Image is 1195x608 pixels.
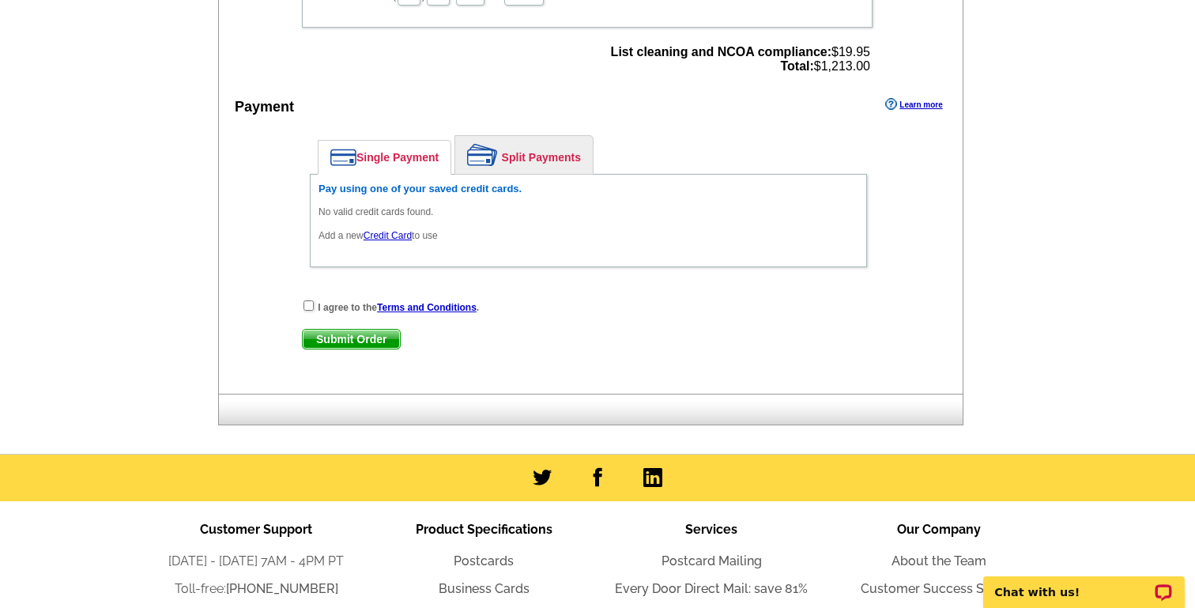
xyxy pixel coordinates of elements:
div: Payment [235,96,294,118]
span: Customer Support [200,522,312,537]
img: single-payment.png [330,149,356,166]
a: Postcard Mailing [662,553,762,568]
a: Single Payment [319,141,450,174]
a: Learn more [885,98,942,111]
strong: List cleaning and NCOA compliance: [611,45,831,59]
a: Split Payments [455,136,593,174]
h6: Pay using one of your saved credit cards. [319,183,858,195]
strong: I agree to the . [318,302,479,313]
p: Add a new to use [319,228,858,243]
span: Our Company [897,522,981,537]
p: No valid credit cards found. [319,205,858,219]
strong: Total: [780,59,813,73]
a: Credit Card [364,230,412,241]
span: $19.95 $1,213.00 [611,45,870,74]
span: Product Specifications [416,522,552,537]
a: Business Cards [439,581,530,596]
a: Terms and Conditions [377,302,477,313]
span: Services [685,522,737,537]
a: [PHONE_NUMBER] [226,581,338,596]
a: Every Door Direct Mail: save 81% [615,581,808,596]
iframe: LiveChat chat widget [973,558,1195,608]
a: About the Team [892,553,986,568]
img: split-payment.png [467,144,498,166]
li: Toll-free: [142,580,370,599]
li: [DATE] - [DATE] 7AM - 4PM PT [142,552,370,571]
a: Customer Success Stories [861,581,1018,596]
a: Postcards [454,553,514,568]
span: Submit Order [303,330,400,349]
